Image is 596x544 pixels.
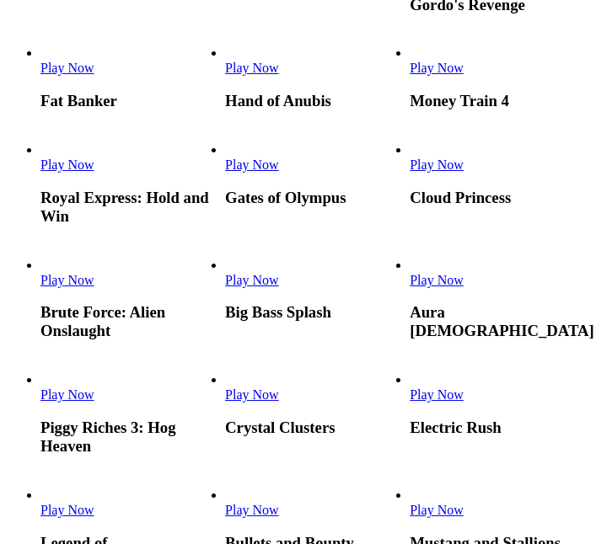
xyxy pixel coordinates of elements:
h3: Piggy Riches 3: Hog Heaven [40,419,220,456]
h3: Aura [DEMOGRAPHIC_DATA] [410,303,589,340]
article: Crystal Clusters [225,372,405,437]
article: Brute Force: Alien Onslaught [40,258,220,341]
a: Aura God [410,273,464,287]
h3: Royal Express: Hold and Win [40,189,220,226]
a: Big Bass Splash [225,273,279,287]
span: Play Now [225,157,279,172]
h3: Brute Force: Alien Onslaught [40,303,220,340]
article: Hand of Anubis [225,45,405,110]
h3: Big Bass Splash [225,303,405,322]
span: Play Now [410,157,464,172]
span: Play Now [225,503,279,517]
a: Crystal Clusters [225,387,279,402]
a: Fat Banker [40,61,94,75]
span: Play Now [410,503,464,517]
a: Piggy Riches 3: Hog Heaven [40,387,94,402]
article: Electric Rush [410,372,589,437]
a: Cloud Princess [410,157,464,172]
span: Play Now [40,61,94,75]
h3: Cloud Princess [410,189,589,207]
article: Royal Express: Hold and Win [40,142,220,226]
a: Royal Express: Hold and Win [40,157,94,172]
article: Big Bass Splash [225,258,405,323]
span: Play Now [225,273,279,287]
span: Play Now [410,387,464,402]
article: Money Train 4 [410,45,589,110]
h3: Crystal Clusters [225,419,405,437]
span: Play Now [40,157,94,172]
a: Gates of Olympus [225,157,279,172]
article: Cloud Princess [410,142,589,207]
h3: Fat Banker [40,92,220,110]
span: Play Now [410,61,464,75]
article: Fat Banker [40,45,220,110]
a: Legend of Odysseus [40,503,94,517]
h3: Gates of Olympus [225,189,405,207]
a: Hand of Anubis [225,61,279,75]
span: Play Now [225,61,279,75]
span: Play Now [410,273,464,287]
span: Play Now [225,387,279,402]
a: Money Train 4 [410,61,464,75]
a: Bullets and Bounty [225,503,279,517]
h3: Hand of Anubis [225,92,405,110]
h3: Electric Rush [410,419,589,437]
a: Brute Force: Alien Onslaught [40,273,94,287]
article: Aura God [410,258,589,341]
h3: Money Train 4 [410,92,589,110]
span: Play Now [40,273,94,287]
article: Gates of Olympus [225,142,405,207]
a: Mustang and Stallions [410,503,464,517]
span: Play Now [40,503,94,517]
article: Piggy Riches 3: Hog Heaven [40,372,220,456]
a: Electric Rush [410,387,464,402]
span: Play Now [40,387,94,402]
